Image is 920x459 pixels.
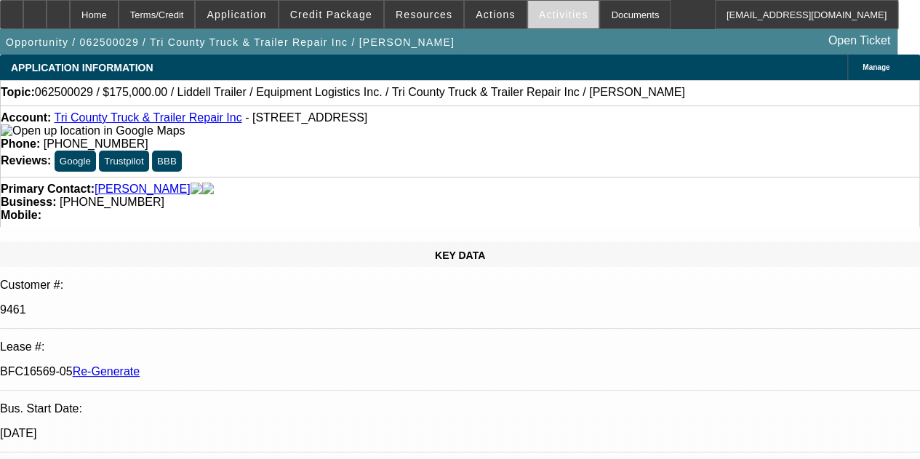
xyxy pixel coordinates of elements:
button: Google [55,151,96,172]
strong: Primary Contact: [1,183,95,196]
span: - [STREET_ADDRESS] [245,111,367,124]
img: linkedin-icon.png [202,183,214,196]
img: Open up location in Google Maps [1,124,185,137]
span: Opportunity / 062500029 / Tri County Truck & Trailer Repair Inc / [PERSON_NAME] [6,36,455,48]
span: Credit Package [290,9,372,20]
strong: Account: [1,111,51,124]
a: Open Ticket [823,28,896,53]
button: Trustpilot [99,151,148,172]
button: Resources [385,1,463,28]
a: View Google Maps [1,124,185,137]
a: Re-Generate [73,365,140,378]
img: facebook-icon.png [191,183,202,196]
a: [PERSON_NAME] [95,183,191,196]
span: Manage [863,63,889,71]
span: [PHONE_NUMBER] [60,196,164,208]
span: 062500029 / $175,000.00 / Liddell Trailer / Equipment Logistics Inc. / Tri County Truck & Trailer... [35,86,685,99]
span: Actions [476,9,516,20]
button: Actions [465,1,527,28]
strong: Phone: [1,137,40,150]
span: Application [207,9,266,20]
span: Activities [539,9,588,20]
button: Activities [528,1,599,28]
button: Credit Package [279,1,383,28]
strong: Reviews: [1,154,51,167]
button: Application [196,1,277,28]
a: Tri County Truck & Trailer Repair Inc [54,111,241,124]
strong: Topic: [1,86,35,99]
span: APPLICATION INFORMATION [11,62,153,73]
strong: Mobile: [1,209,41,221]
span: Resources [396,9,452,20]
span: [PHONE_NUMBER] [44,137,148,150]
button: BBB [152,151,182,172]
span: KEY DATA [435,250,485,261]
strong: Business: [1,196,56,208]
